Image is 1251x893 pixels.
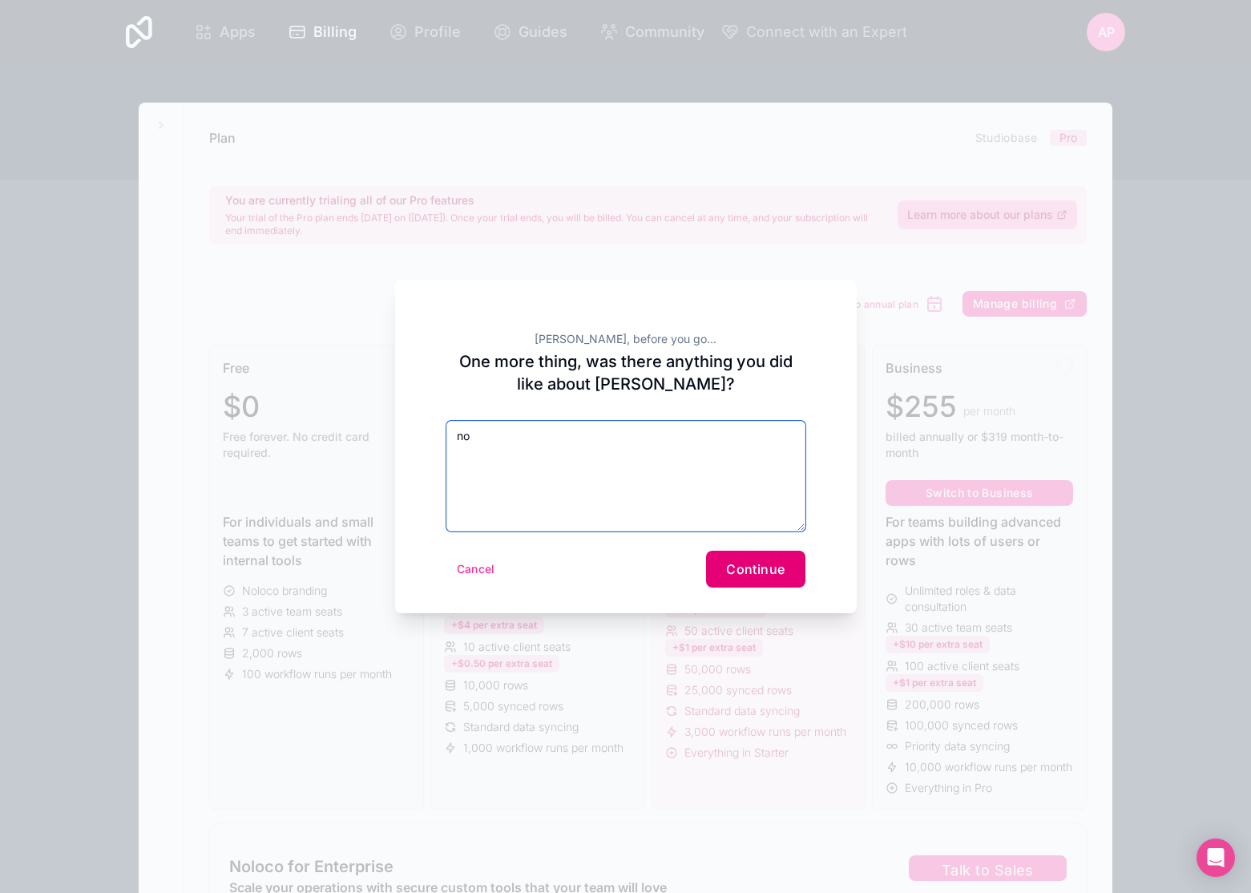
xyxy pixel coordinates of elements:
button: Continue [706,551,805,588]
button: Cancel [446,556,506,582]
span: Continue [726,561,785,577]
div: Open Intercom Messenger [1197,838,1235,877]
textarea: no [446,421,805,531]
h2: One more thing, was there anything you did like about [PERSON_NAME]? [446,350,805,395]
h2: [PERSON_NAME], before you go... [446,331,805,347]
